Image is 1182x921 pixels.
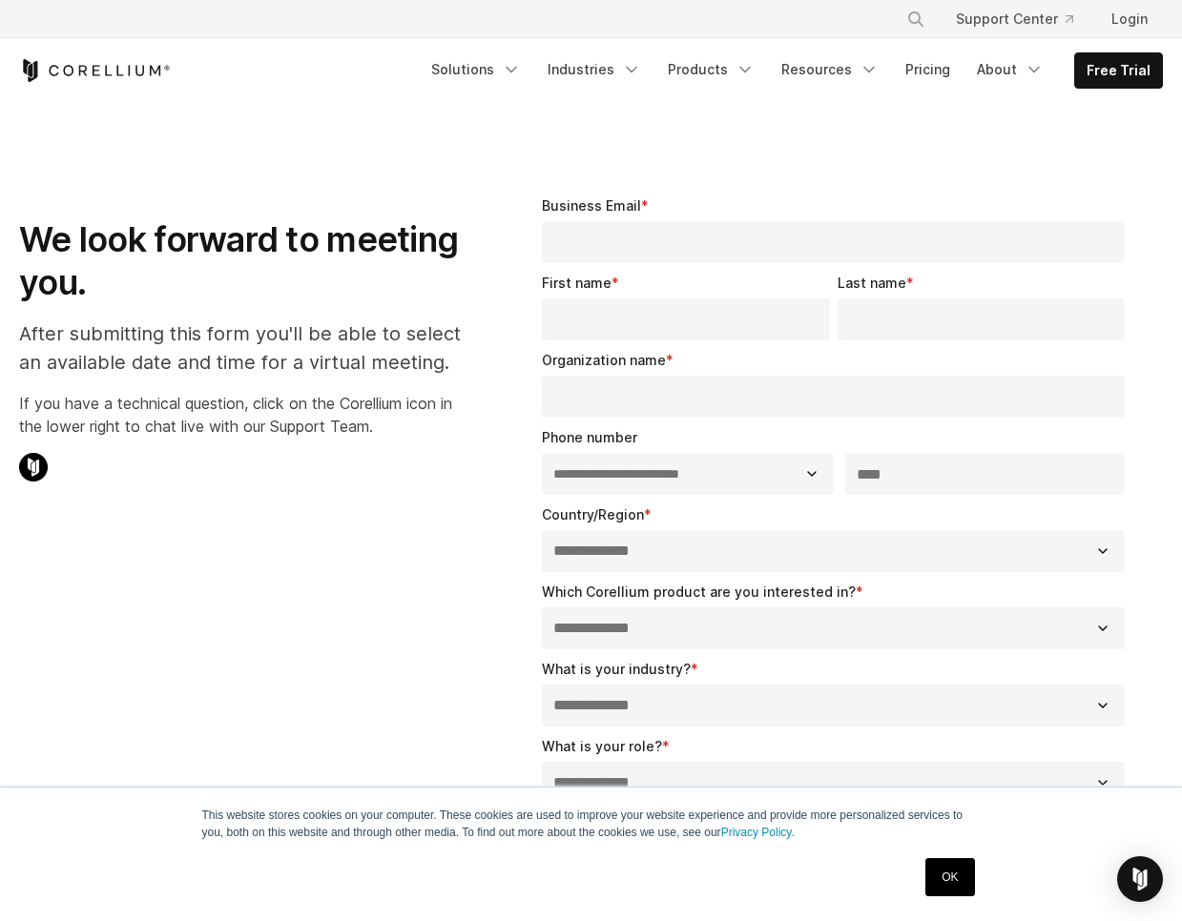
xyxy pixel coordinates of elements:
[420,52,532,87] a: Solutions
[542,275,612,291] span: First name
[542,197,641,214] span: Business Email
[19,392,473,438] p: If you have a technical question, click on the Corellium icon in the lower right to chat live wit...
[838,275,906,291] span: Last name
[420,52,1163,89] div: Navigation Menu
[925,858,974,896] a: OK
[542,429,637,445] span: Phone number
[1117,856,1163,902] div: Open Intercom Messenger
[656,52,766,87] a: Products
[19,319,473,377] p: After submitting this form you'll be able to select an available date and time for a virtual meet...
[542,506,644,522] span: Country/Region
[542,352,666,368] span: Organization name
[1096,2,1163,36] a: Login
[883,2,1163,36] div: Navigation Menu
[202,807,981,841] p: This website stores cookies on your computer. These cookies are used to improve your website expe...
[721,826,795,839] a: Privacy Policy.
[899,2,933,36] button: Search
[941,2,1089,36] a: Support Center
[1075,53,1162,88] a: Free Trial
[19,59,171,82] a: Corellium Home
[542,661,691,677] span: What is your industry?
[536,52,653,87] a: Industries
[542,583,856,600] span: Which Corellium product are you interested in?
[19,453,48,481] img: Corellium Chat Icon
[770,52,890,87] a: Resources
[965,52,1055,87] a: About
[542,738,662,754] span: What is your role?
[894,52,962,87] a: Pricing
[19,218,473,304] h1: We look forward to meeting you.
